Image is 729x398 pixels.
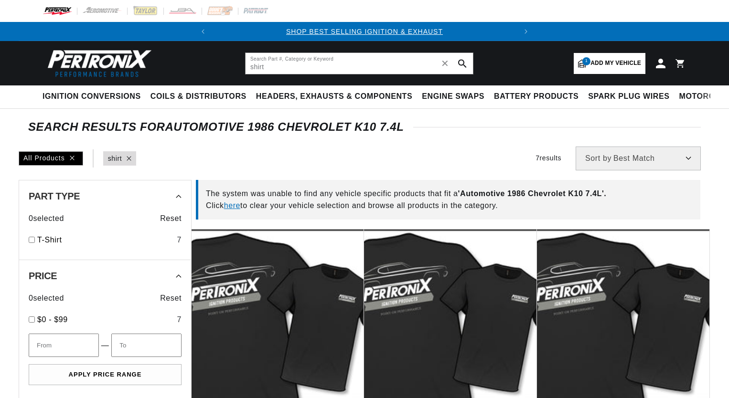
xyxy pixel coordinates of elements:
[246,53,473,74] input: Search Part #, Category or Keyword
[111,334,182,357] input: To
[196,180,700,220] div: The system was unable to find any vehicle specific products that fit a Click to clear your vehicl...
[590,59,641,68] span: Add my vehicle
[286,28,443,35] a: SHOP BEST SELLING IGNITION & EXHAUST
[452,53,473,74] button: search button
[582,57,590,65] span: 1
[29,191,80,201] span: Part Type
[193,22,213,41] button: Translation missing: en.sections.announcements.previous_announcement
[19,22,710,41] slideshow-component: Translation missing: en.sections.announcements.announcement_bar
[588,92,669,102] span: Spark Plug Wires
[251,85,417,108] summary: Headers, Exhausts & Components
[489,85,583,108] summary: Battery Products
[37,315,68,324] span: $0 - $99
[150,92,247,102] span: Coils & Distributors
[224,201,240,209] a: here
[516,22,536,41] button: Translation missing: en.sections.announcements.next_announcement
[101,339,109,352] span: —
[256,92,412,102] span: Headers, Exhausts & Components
[29,364,182,386] button: Apply Price Range
[108,153,122,164] a: shirt
[146,85,251,108] summary: Coils & Distributors
[37,234,173,246] a: T-Shirt
[585,155,611,162] span: Sort by
[43,85,146,108] summary: Ignition Conversions
[160,212,182,225] span: Reset
[160,292,182,304] span: Reset
[177,314,182,326] div: 7
[574,53,645,74] a: 1Add my vehicle
[536,154,561,162] span: 7 results
[494,92,579,102] span: Battery Products
[43,92,141,102] span: Ignition Conversions
[43,47,152,80] img: Pertronix
[29,271,57,281] span: Price
[29,334,99,357] input: From
[213,26,516,37] div: Announcement
[458,189,607,198] span: ' Automotive 1986 Chevrolet K10 7.4L '.
[422,92,484,102] span: Engine Swaps
[417,85,489,108] summary: Engine Swaps
[29,292,64,304] span: 0 selected
[177,234,182,246] div: 7
[28,122,701,132] div: SEARCH RESULTS FOR Automotive 1986 Chevrolet K10 7.4L
[213,26,516,37] div: 1 of 2
[29,212,64,225] span: 0 selected
[576,147,701,170] select: Sort by
[19,151,83,166] div: All Products
[583,85,674,108] summary: Spark Plug Wires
